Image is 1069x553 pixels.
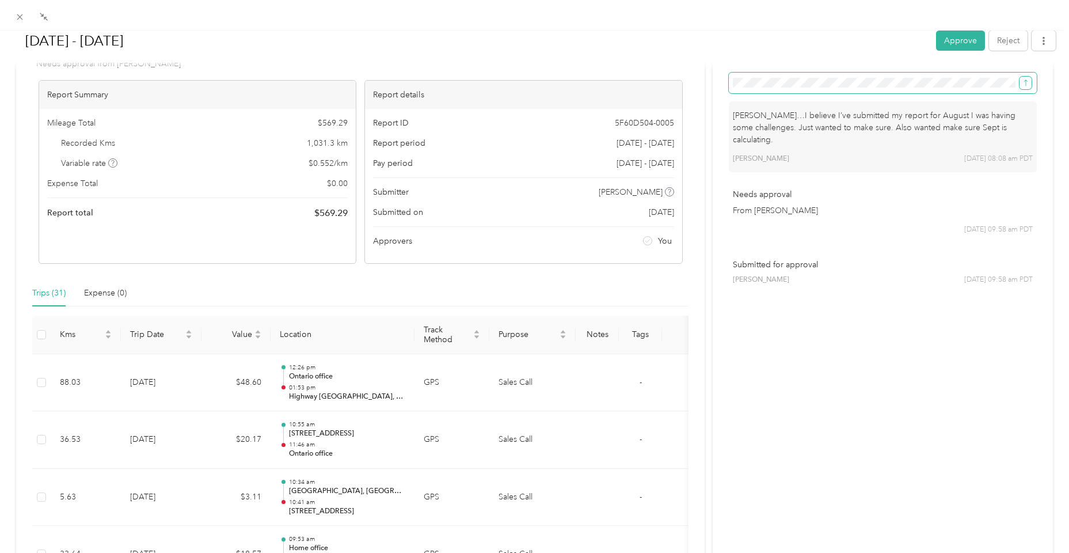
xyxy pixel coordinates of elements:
td: 5.63 [51,469,121,527]
p: 12:26 pm [289,363,405,372]
td: Sales Call [489,354,576,412]
th: Notes [576,316,619,354]
td: [DATE] [121,469,201,527]
p: Highway [GEOGRAPHIC_DATA], [GEOGRAPHIC_DATA], [GEOGRAPHIC_DATA] [289,392,405,402]
span: [DATE] 09:58 am PDT [964,275,1033,285]
span: [DATE] - [DATE] [617,137,674,149]
div: Report Summary [39,81,356,109]
span: caret-up [560,328,566,335]
td: [DATE] [121,354,201,412]
p: [PERSON_NAME]…I believe I’ve submitted my report for August I was having some challenges. Just wa... [733,109,1033,146]
span: Submitter [373,186,409,198]
p: 10:55 am [289,421,405,429]
span: [PERSON_NAME] [599,186,663,198]
td: GPS [414,354,489,412]
td: 88.03 [51,354,121,412]
span: [DATE] - [DATE] [617,157,674,169]
span: Value [211,329,252,339]
p: 11:46 am [289,441,405,449]
span: Mileage Total [47,117,96,129]
p: 10:34 am [289,478,405,486]
th: Purpose [489,316,576,354]
span: caret-up [254,328,261,335]
p: Submitted for approval [733,259,1033,271]
h1: Aug 1 - 31, 2025 [13,27,928,55]
span: Recorded Kms [61,137,115,149]
p: 01:53 pm [289,384,405,392]
th: Trip Date [121,316,201,354]
td: Sales Call [489,411,576,469]
span: Submitted on [373,206,423,218]
span: Expense Total [47,177,98,190]
th: Tags [619,316,662,354]
div: Trips (31) [32,287,66,300]
span: caret-up [105,328,112,335]
td: GPS [414,469,489,527]
p: Ontario office [289,372,405,382]
button: Approve [936,31,985,51]
span: [DATE] [649,206,674,218]
span: caret-down [185,334,192,340]
span: Pay period [373,157,413,169]
span: Report ID [373,117,409,129]
span: - [640,377,642,387]
span: Variable rate [61,157,117,169]
span: Kms [60,329,102,339]
td: Sales Call [489,469,576,527]
p: [STREET_ADDRESS] [289,429,405,439]
td: $48.60 [201,354,271,412]
td: [DATE] [121,411,201,469]
th: Value [201,316,271,354]
span: $ 569.29 [314,206,348,220]
td: GPS [414,411,489,469]
td: $3.11 [201,469,271,527]
p: 09:53 am [289,535,405,543]
p: Ontario office [289,449,405,459]
span: caret-down [254,334,261,340]
span: caret-down [473,334,480,340]
span: Trip Date [130,329,183,339]
button: Reject [989,31,1028,51]
span: Approvers [373,235,412,247]
span: caret-up [473,328,480,335]
span: Track Method [424,325,471,344]
th: Location [271,316,414,354]
span: caret-down [105,334,112,340]
td: $20.17 [201,411,271,469]
span: [PERSON_NAME] [733,275,789,285]
p: [GEOGRAPHIC_DATA], [GEOGRAPHIC_DATA], [GEOGRAPHIC_DATA] [289,486,405,497]
span: $ 569.29 [318,117,348,129]
span: Report period [373,137,425,149]
span: [DATE] 09:58 am PDT [964,225,1033,235]
div: Report details [365,81,682,109]
span: - [640,492,642,502]
iframe: Everlance-gr Chat Button Frame [1005,488,1069,553]
span: You [658,235,672,247]
td: 36.53 [51,411,121,469]
span: 5F60D504-0005 [615,117,674,129]
span: Purpose [499,329,557,339]
span: [PERSON_NAME] [733,154,789,164]
span: $ 0.552 / km [309,157,348,169]
span: caret-down [560,334,566,340]
span: - [640,434,642,444]
th: Kms [51,316,121,354]
span: Report total [47,207,93,219]
span: $ 0.00 [327,177,348,190]
p: Needs approval [733,188,1033,200]
div: Expense (0) [84,287,127,300]
p: From [PERSON_NAME] [733,204,1033,217]
th: Track Method [414,316,489,354]
p: 10:41 am [289,498,405,506]
span: caret-up [185,328,192,335]
p: [STREET_ADDRESS] [289,506,405,517]
span: 1,031.3 km [307,137,348,149]
span: [DATE] 08:08 am PDT [964,154,1033,164]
